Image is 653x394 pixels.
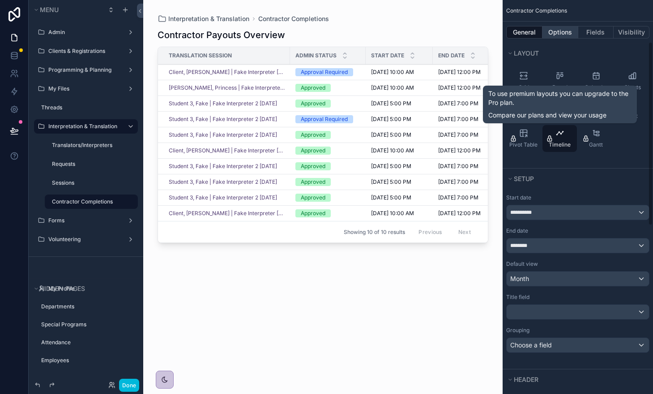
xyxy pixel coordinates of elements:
[506,26,542,39] button: General
[40,6,59,13] span: Menu
[506,7,567,14] span: Contractor Completions
[585,84,608,91] span: Calendar
[507,338,649,352] div: Choose a field
[506,338,649,353] button: Choose a field
[48,123,120,130] label: Interpretation & Translation
[48,85,120,92] label: My Files
[518,84,529,91] span: Grid
[578,26,614,39] button: Fields
[514,376,538,383] span: Header
[48,66,120,74] label: Programming & Planning
[295,52,337,59] span: Admin Status
[506,68,541,95] button: Grid
[488,111,632,120] a: Compare our plans and view your usage
[41,303,132,310] label: Departments
[506,271,649,286] button: Month
[542,125,577,152] button: Timeline
[614,26,649,39] button: Visibility
[344,229,405,236] span: Showing 10 of 10 results
[41,321,132,328] label: Special Programs
[579,68,613,95] button: Calendar
[371,52,404,59] span: Start Date
[48,236,120,243] label: Volunteering
[506,227,528,234] label: End date
[41,375,132,382] label: Location
[510,274,529,283] span: Month
[48,217,120,224] label: Forms
[41,357,132,364] label: Employees
[506,125,541,152] button: Pivot Table
[169,52,232,59] span: Translation Session
[488,89,632,120] div: To use premium layouts you can upgrade to the Pro plan.
[41,104,132,111] label: Threads
[52,142,132,149] label: Translators/Interpreters
[579,125,613,152] button: Gantt
[542,26,578,39] button: Options
[52,160,132,168] label: Requests
[509,141,538,148] span: Pivot Table
[506,327,529,334] label: Grouping
[48,48,120,55] label: Clients & Registrations
[41,339,132,346] label: Attendance
[506,194,531,201] label: Start date
[506,373,644,386] button: Header
[506,294,529,301] label: Title field
[506,47,644,60] button: Layout
[506,260,538,268] label: Default view
[48,285,132,292] label: My Profile
[542,68,577,95] button: Board
[52,198,132,205] label: Contractor Completions
[32,282,134,295] button: Hidden pages
[514,175,534,182] span: Setup
[32,4,102,16] button: Menu
[52,179,132,186] label: Sessions
[119,379,139,392] button: Done
[615,68,649,95] button: Charts
[438,52,465,59] span: End Date
[48,29,120,36] label: Admin
[506,173,644,185] button: Setup
[549,141,571,148] span: Timeline
[624,84,641,91] span: Charts
[552,84,568,91] span: Board
[514,49,539,57] span: Layout
[589,141,603,148] span: Gantt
